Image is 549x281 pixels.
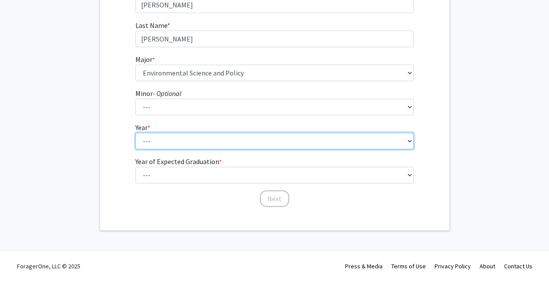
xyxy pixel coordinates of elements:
[435,262,471,270] a: Privacy Policy
[391,262,426,270] a: Terms of Use
[7,242,37,274] iframe: Chat
[135,156,222,167] label: Year of Expected Graduation
[135,54,155,65] label: Major
[504,262,532,270] a: Contact Us
[345,262,383,270] a: Press & Media
[260,190,289,207] button: Next
[480,262,495,270] a: About
[135,88,181,99] label: Minor
[135,21,167,30] span: Last Name
[153,89,181,98] i: - Optional
[135,122,150,133] label: Year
